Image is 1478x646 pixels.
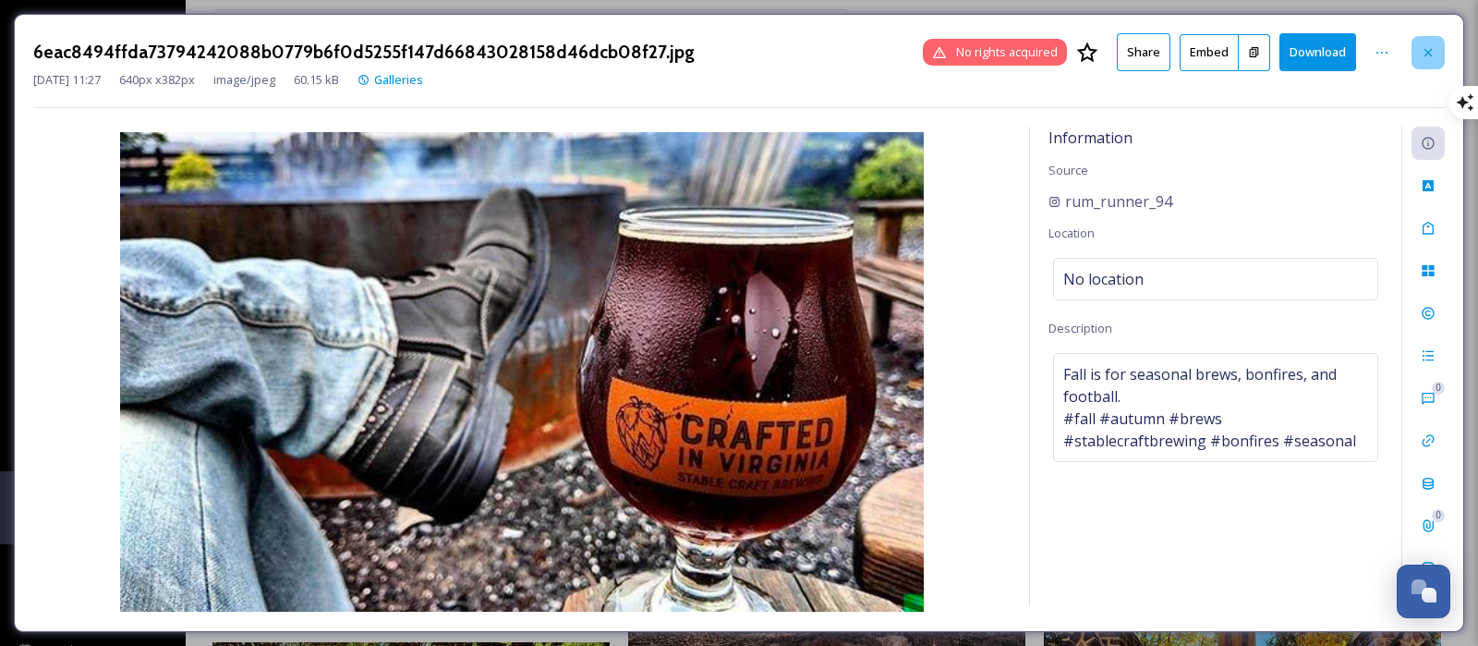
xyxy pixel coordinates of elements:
span: Fall is for seasonal brews, bonfires, and football. #fall #autumn #brews #stablecraftbrewing #bon... [1063,363,1368,452]
span: Information [1048,128,1133,148]
span: Description [1048,320,1112,336]
h3: 6eac8494ffda73794242088b0779b6f0d5255f147d66843028158d46dcb08f27.jpg [33,39,695,66]
span: No location [1063,268,1144,290]
span: Source [1048,162,1088,178]
button: Download [1279,33,1356,71]
span: No rights acquired [956,43,1058,61]
span: image/jpeg [213,71,275,89]
button: Embed [1180,34,1239,71]
span: Location [1048,225,1095,241]
a: rum_runner_94 [1048,190,1172,213]
span: rum_runner_94 [1065,190,1172,213]
span: [DATE] 11:27 [33,71,101,89]
span: 640 px x 382 px [119,71,195,89]
div: 0 [1432,382,1445,395]
span: 60.15 kB [294,71,339,89]
div: 0 [1432,509,1445,522]
span: Galleries [374,71,423,88]
img: 6eac8494ffda73794242088b0779b6f0d5255f147d66843028158d46dcb08f27.jpg [33,132,1011,612]
button: Open Chat [1397,565,1450,618]
button: Share [1117,33,1170,71]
